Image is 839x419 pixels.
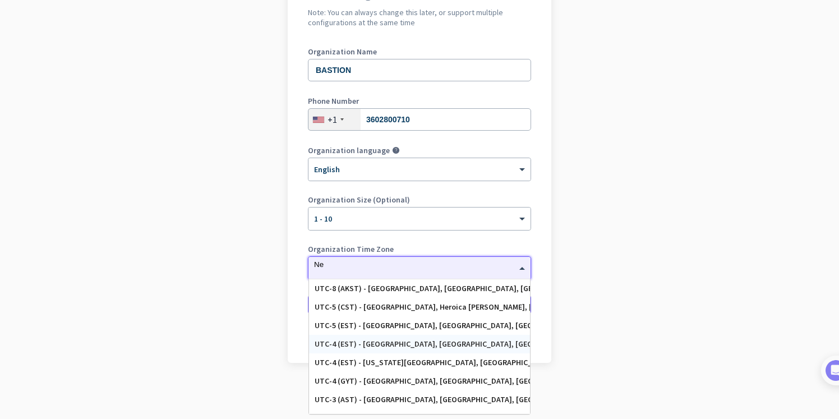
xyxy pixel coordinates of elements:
input: 201-555-0123 [308,108,531,131]
button: Create Organization [308,294,531,315]
div: UTC-5 (CST) - [GEOGRAPHIC_DATA], Heroica [PERSON_NAME], [GEOGRAPHIC_DATA], [GEOGRAPHIC_DATA] [315,302,524,312]
div: UTC-3 (AST) - [GEOGRAPHIC_DATA], [GEOGRAPHIC_DATA], [GEOGRAPHIC_DATA], [GEOGRAPHIC_DATA] [315,395,524,404]
label: Organization language [308,146,390,154]
div: Options List [309,279,530,414]
div: UTC-4 (EST) - [US_STATE][GEOGRAPHIC_DATA], [GEOGRAPHIC_DATA], [GEOGRAPHIC_DATA], [GEOGRAPHIC_DATA] [315,358,524,367]
div: Go back [308,335,531,343]
input: What is the name of your organization? [308,59,531,81]
div: UTC-4 (GYT) - [GEOGRAPHIC_DATA], [GEOGRAPHIC_DATA], [GEOGRAPHIC_DATA] [315,376,524,386]
h2: Note: You can always change this later, or support multiple configurations at the same time [308,7,531,27]
div: UTC-5 (EST) - [GEOGRAPHIC_DATA], [GEOGRAPHIC_DATA], [GEOGRAPHIC_DATA], [GEOGRAPHIC_DATA] [315,321,524,330]
label: Organization Name [308,48,531,56]
label: Organization Time Zone [308,245,531,253]
label: Organization Size (Optional) [308,196,531,204]
div: UTC-8 (AKST) - [GEOGRAPHIC_DATA], [GEOGRAPHIC_DATA], [GEOGRAPHIC_DATA], [GEOGRAPHIC_DATA] [315,284,524,293]
div: +1 [328,114,337,125]
label: Phone Number [308,97,531,105]
i: help [392,146,400,154]
div: UTC-4 (EST) - [GEOGRAPHIC_DATA], [GEOGRAPHIC_DATA], [GEOGRAPHIC_DATA], [GEOGRAPHIC_DATA] [315,339,524,349]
